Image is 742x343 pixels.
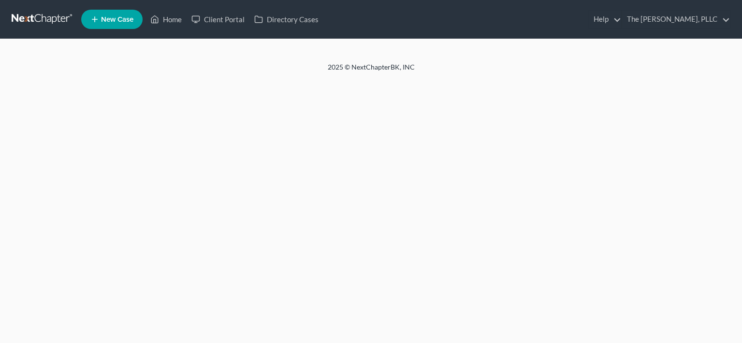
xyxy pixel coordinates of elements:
a: The [PERSON_NAME], PLLC [622,11,730,28]
a: Help [589,11,621,28]
new-legal-case-button: New Case [81,10,143,29]
a: Directory Cases [249,11,323,28]
a: Home [145,11,187,28]
a: Client Portal [187,11,249,28]
div: 2025 © NextChapterBK, INC [96,62,647,80]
